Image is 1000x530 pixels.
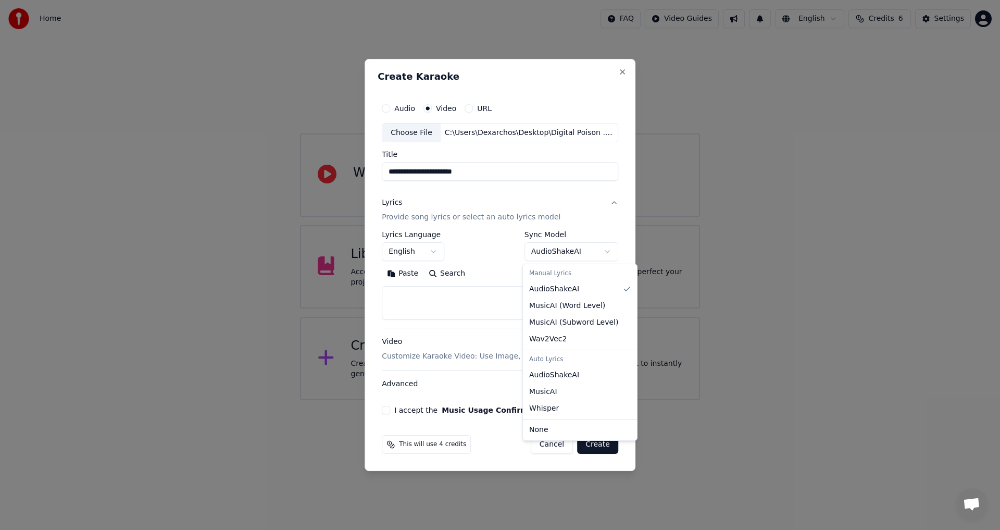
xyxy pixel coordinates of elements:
[529,317,618,328] span: MusicAI ( Subword Level )
[529,387,557,397] span: MusicAI
[529,301,605,311] span: MusicAI ( Word Level )
[529,284,579,294] span: AudioShakeAI
[529,425,548,435] span: None
[525,352,635,367] div: Auto Lyrics
[529,334,567,344] span: Wav2Vec2
[529,403,559,414] span: Whisper
[529,370,579,380] span: AudioShakeAI
[525,266,635,281] div: Manual Lyrics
